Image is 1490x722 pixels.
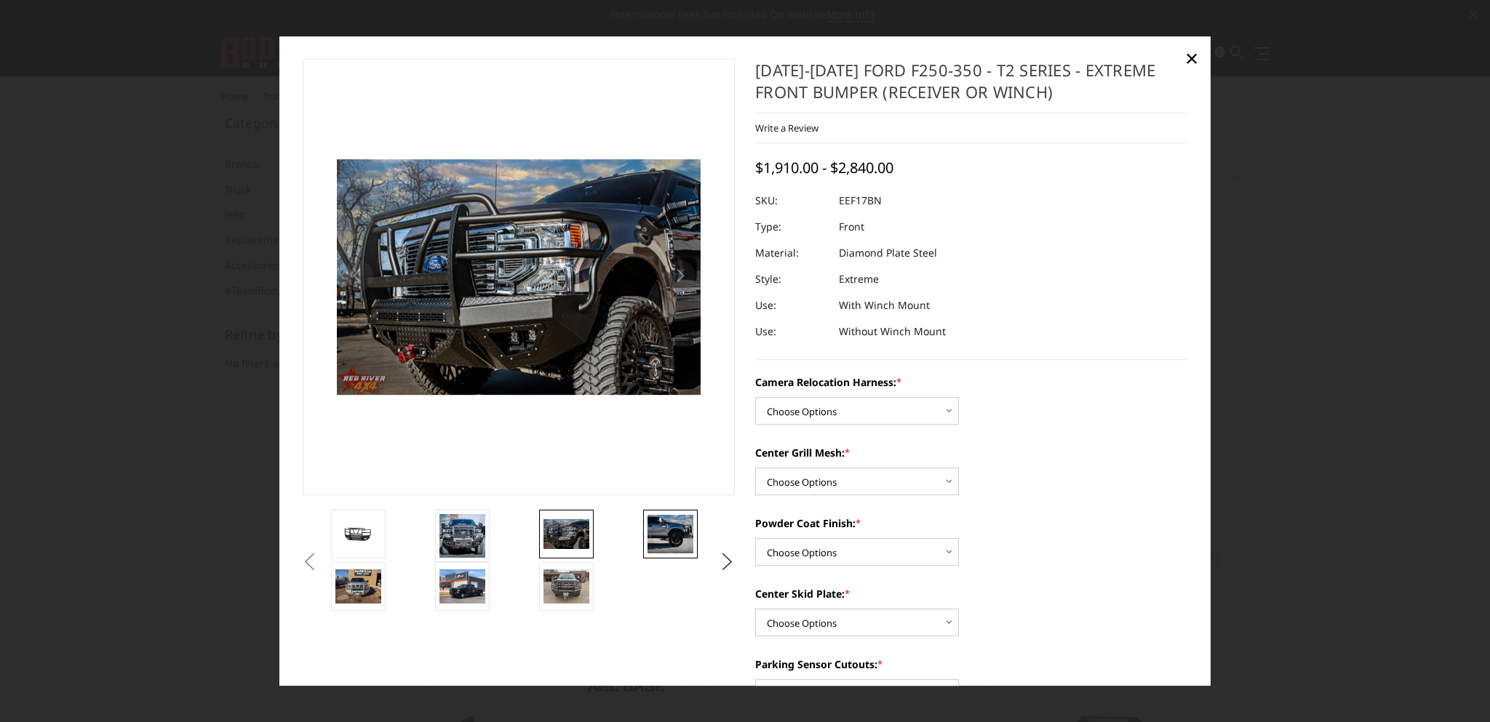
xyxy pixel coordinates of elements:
[335,524,381,545] img: 2017-2022 Ford F250-350 - T2 Series - Extreme Front Bumper (receiver or winch)
[543,519,589,549] img: 2017-2022 Ford F250-350 - T2 Series - Extreme Front Bumper (receiver or winch)
[1180,47,1203,70] a: Close
[755,121,818,135] a: Write a Review
[839,266,879,292] dd: Extreme
[755,318,828,345] dt: Use:
[755,158,893,177] span: $1,910.00 - $2,840.00
[755,586,1188,601] label: Center Skid Plate:
[839,318,946,345] dd: Without Winch Mount
[839,292,930,318] dd: With Winch Mount
[439,569,485,603] img: 2017-2022 Ford F250-350 - T2 Series - Extreme Front Bumper (receiver or winch)
[1185,42,1198,73] span: ×
[755,214,828,240] dt: Type:
[755,292,828,318] dt: Use:
[717,551,738,573] button: Next
[755,59,1188,113] h1: [DATE]-[DATE] Ford F250-350 - T2 Series - Extreme Front Bumper (receiver or winch)
[755,445,1188,460] label: Center Grill Mesh:
[299,551,321,573] button: Previous
[543,569,589,603] img: 2017-2022 Ford F250-350 - T2 Series - Extreme Front Bumper (receiver or winch)
[755,657,1188,672] label: Parking Sensor Cutouts:
[439,514,485,558] img: 2017-2022 Ford F250-350 - T2 Series - Extreme Front Bumper (receiver or winch)
[755,516,1188,531] label: Powder Coat Finish:
[755,240,828,266] dt: Material:
[648,515,693,553] img: 2017-2022 Ford F250-350 - T2 Series - Extreme Front Bumper (receiver or winch)
[335,569,381,603] img: 2017-2022 Ford F250-350 - T2 Series - Extreme Front Bumper (receiver or winch)
[755,266,828,292] dt: Style:
[755,188,828,214] dt: SKU:
[755,374,1188,390] label: Camera Relocation Harness:
[839,188,882,214] dd: EEF17BN
[839,214,864,240] dd: Front
[303,59,736,495] a: 2017-2022 Ford F250-350 - T2 Series - Extreme Front Bumper (receiver or winch)
[839,240,937,266] dd: Diamond Plate Steel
